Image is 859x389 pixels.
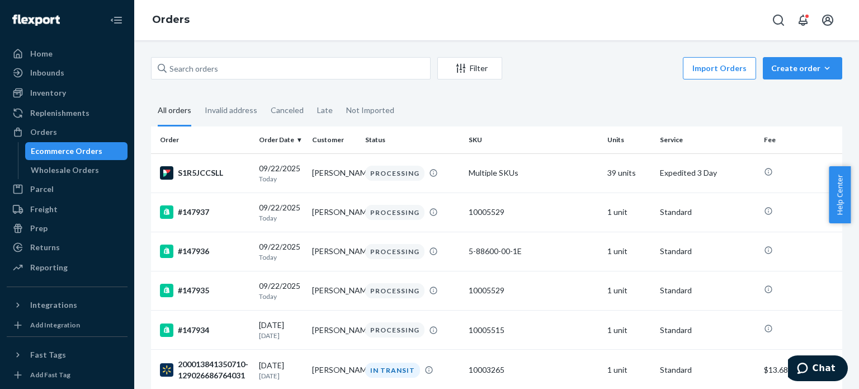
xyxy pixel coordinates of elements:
p: Standard [660,325,754,336]
a: Ecommerce Orders [25,142,128,160]
th: Status [361,126,464,153]
td: 1 unit [603,271,656,310]
div: 10005515 [469,325,598,336]
td: [PERSON_NAME] [308,232,361,271]
div: Inbounds [30,67,64,78]
div: 09/22/2025 [259,163,303,184]
div: #147937 [160,205,250,219]
div: Add Fast Tag [30,370,70,379]
iframe: Opens a widget where you can chat to one of our agents [788,355,848,383]
a: Home [7,45,128,63]
td: [PERSON_NAME] [308,271,361,310]
p: Standard [660,207,754,218]
a: Reporting [7,259,128,276]
div: Create order [771,63,834,74]
a: Orders [7,123,128,141]
div: PROCESSING [365,166,424,181]
div: Late [317,96,333,125]
td: Multiple SKUs [464,153,602,193]
div: Parcel [30,184,54,195]
div: #147934 [160,324,250,337]
div: Not Imported [346,96,394,125]
div: Ecommerce Orders [31,146,102,157]
button: Integrations [7,296,128,314]
div: 5-88600-00-1E [469,246,598,257]
div: [DATE] [259,320,303,340]
a: Returns [7,238,128,256]
a: Prep [7,219,128,237]
a: Parcel [7,180,128,198]
div: Home [30,48,53,59]
th: Order Date [254,126,308,153]
div: 10005529 [469,207,598,218]
div: #147935 [160,284,250,297]
div: Filter [438,63,502,74]
a: Replenishments [7,104,128,122]
img: Flexport logo [12,15,60,26]
a: Freight [7,200,128,218]
button: Fast Tags [7,346,128,364]
a: Inbounds [7,64,128,82]
ol: breadcrumbs [143,4,199,36]
button: Open Search Box [767,9,790,31]
p: Expedited 3 Day [660,167,754,179]
p: Standard [660,364,754,376]
p: Today [259,213,303,223]
td: 1 unit [603,193,656,232]
td: [PERSON_NAME] [308,311,361,350]
th: Units [603,126,656,153]
div: S1R5JCCSLL [160,166,250,180]
div: PROCESSING [365,244,424,259]
span: Help Center [829,166,851,223]
div: Reporting [30,262,68,273]
div: Wholesale Orders [31,165,99,176]
div: Prep [30,223,48,234]
p: [DATE] [259,371,303,381]
div: Invalid address [205,96,257,125]
button: Open account menu [816,9,839,31]
a: Inventory [7,84,128,102]
div: PROCESSING [365,283,424,298]
td: 1 unit [603,311,656,350]
td: 1 unit [603,232,656,271]
button: Close Navigation [105,9,128,31]
div: Freight [30,204,58,215]
div: 09/22/2025 [259,202,303,223]
button: Create order [763,57,842,79]
div: IN TRANSIT [365,363,420,378]
button: Open notifications [792,9,814,31]
div: Integrations [30,299,77,311]
input: Search orders [151,57,431,79]
p: [DATE] [259,331,303,340]
th: Order [151,126,254,153]
div: 09/22/2025 [259,241,303,262]
a: Orders [152,13,190,26]
td: [PERSON_NAME] [308,193,361,232]
td: [PERSON_NAME] [308,153,361,193]
div: Add Integration [30,320,80,330]
div: 10005529 [469,285,598,296]
th: Service [655,126,759,153]
a: Add Fast Tag [7,368,128,382]
td: 39 units [603,153,656,193]
div: 09/22/2025 [259,280,303,301]
div: Fast Tags [30,349,66,360]
div: #147936 [160,245,250,258]
div: 200013841350710-129026686764031 [160,359,250,381]
button: Import Orders [683,57,756,79]
div: 10003265 [469,364,598,376]
div: PROCESSING [365,205,424,220]
th: SKU [464,126,602,153]
div: Inventory [30,87,66,99]
p: Standard [660,285,754,296]
a: Wholesale Orders [25,161,128,179]
div: PROCESSING [365,322,424,338]
div: All orders [158,96,191,126]
p: Today [259,252,303,262]
div: Customer [312,135,356,144]
a: Add Integration [7,318,128,332]
button: Filter [437,57,502,79]
div: Canceled [271,96,304,125]
p: Today [259,292,303,301]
